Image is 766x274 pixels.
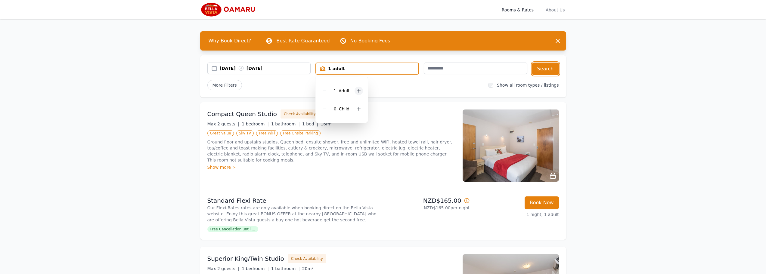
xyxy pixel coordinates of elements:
span: 1 [333,88,336,93]
button: Book Now [525,196,559,209]
p: NZD$165.00 per night [386,205,470,211]
span: Max 2 guests | [207,122,240,126]
span: 16m² [321,122,332,126]
span: 0 [334,106,336,111]
span: 20m² [302,266,313,271]
img: Bella Vista Oamaru [200,2,258,17]
span: 1 bedroom | [242,122,269,126]
span: Child [339,106,349,111]
p: Our Flexi-Rates rates are only available when booking direct on the Bella Vista website. Enjoy th... [207,205,381,223]
span: Max 2 guests | [207,266,240,271]
p: NZD$165.00 [386,196,470,205]
p: Ground floor and upstairs studios, Queen bed, ensuite shower, free and unlimited WiFi, heated tow... [207,139,455,163]
span: 1 bathroom | [271,122,300,126]
button: Check Availability [281,109,319,119]
h3: Compact Queen Studio [207,110,277,118]
span: 1 bathroom | [271,266,300,271]
span: Why Book Direct? [204,35,256,47]
span: More Filters [207,80,242,90]
div: 1 adult [316,66,418,72]
p: Standard Flexi Rate [207,196,381,205]
span: Great Value [207,130,234,136]
p: No Booking Fees [350,37,390,45]
h3: Superior King/Twin Studio [207,254,284,263]
span: 1 bedroom | [242,266,269,271]
span: Free Onsite Parking [280,130,321,136]
label: Show all room types / listings [497,83,559,88]
p: Best Rate Guaranteed [276,37,330,45]
p: 1 night, 1 adult [475,211,559,217]
span: Free Cancellation until ... [207,226,258,232]
span: Free WiFi [256,130,278,136]
span: 1 bed | [302,122,318,126]
span: Adult [339,88,349,93]
div: Show more > [207,164,455,170]
span: Sky TV [236,130,254,136]
button: Check Availability [288,254,326,263]
div: [DATE] [DATE] [220,65,311,71]
button: Search [532,63,559,75]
